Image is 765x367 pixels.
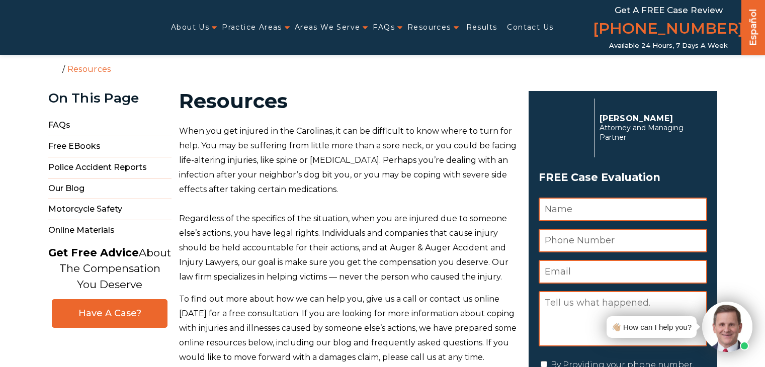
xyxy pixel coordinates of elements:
div: On This Page [48,91,172,106]
p: When you get injured in the Carolinas, it can be difficult to know where to turn for help. You ma... [179,124,517,197]
a: Home [51,64,60,73]
span: Get a FREE Case Review [615,5,723,15]
a: Areas We Serve [295,17,361,38]
li: Resources [65,64,114,74]
span: FREE Case Evaluation [539,168,707,187]
span: Have A Case? [62,308,157,319]
img: Herbert Auger [539,103,589,153]
a: FAQs [373,17,395,38]
p: [PERSON_NAME] [600,114,702,123]
span: Online Materials [48,220,172,241]
strong: Get Free Advice [48,246,139,259]
span: Motorcycle Safety [48,199,172,220]
span: FAQs [48,115,172,136]
input: Email [539,260,707,284]
span: Police Accident Reports [48,157,172,178]
div: 👋🏼 How can I help you? [612,320,692,334]
a: Have A Case? [52,299,167,328]
p: About The Compensation You Deserve [48,245,171,293]
a: Results [466,17,497,38]
span: Available 24 Hours, 7 Days a Week [609,42,728,50]
span: Our Blog [48,178,172,200]
a: About Us [171,17,209,38]
h1: Resources [179,91,517,111]
span: Attorney and Managing Partner [600,123,702,142]
p: Regardless of the specifics of the situation, when you are injured due to someone else’s actions,... [179,212,517,284]
a: Resources [407,17,451,38]
a: [PHONE_NUMBER] [593,18,744,42]
a: Contact Us [507,17,553,38]
a: Practice Areas [222,17,282,38]
img: Auger & Auger Accident and Injury Lawyers Logo [6,18,132,37]
input: Phone Number [539,229,707,252]
span: Free eBooks [48,136,172,157]
p: To find out more about how we can help you, give us a call or contact us online [DATE] for a free... [179,292,517,364]
img: Intaker widget Avatar [702,302,752,352]
input: Name [539,198,707,221]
